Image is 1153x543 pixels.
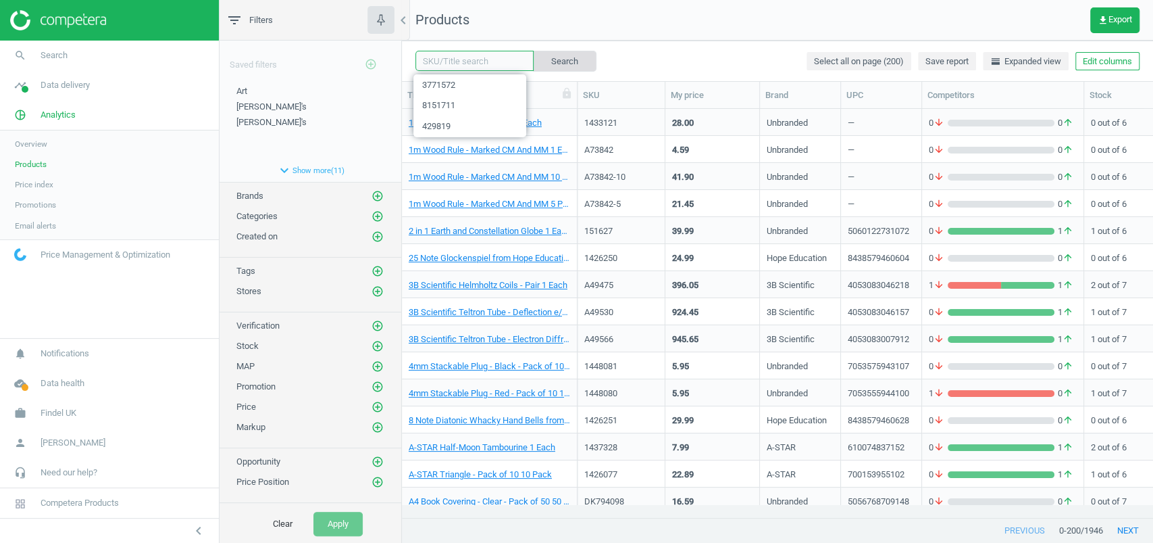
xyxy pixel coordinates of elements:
div: 151627 [584,225,658,237]
button: Select all on page (200) [806,52,911,71]
i: arrow_upward [1062,171,1073,183]
div: 7.99 [672,442,689,454]
span: 1 [1054,306,1077,318]
div: 924.45 [672,306,698,318]
span: Expanded view [990,55,1061,68]
i: arrow_upward [1062,469,1073,481]
span: Export [1098,15,1132,26]
i: arrow_downward [933,171,944,183]
span: 0 [929,198,948,210]
div: Hope Education [767,415,827,431]
div: 610074837152 [848,442,904,458]
span: 0 [929,496,948,508]
div: 4053083046157 [848,306,909,323]
i: add_circle_outline [371,210,384,222]
div: — [848,191,915,215]
div: SKU [583,89,659,101]
i: arrow_upward [1062,198,1073,210]
i: arrow_upward [1062,387,1073,400]
span: Opportunity [236,456,280,467]
span: 0 [929,442,948,454]
button: add_circle_outline [371,380,384,394]
div: 5056768709148 [848,496,909,513]
span: 0 [929,171,948,183]
div: 41.90 [672,171,694,183]
div: 4.59 [672,144,689,156]
i: filter_list [226,12,242,28]
div: 16.59 [672,496,694,508]
span: 3771572 [413,74,526,95]
span: Verification [236,321,280,331]
a: 4mm Stackable Plug - Red - Pack of 10 10 Pack [409,387,570,400]
i: headset_mic [7,460,33,486]
span: 0 [929,144,948,156]
div: 3B Scientific [767,333,815,350]
i: add_circle_outline [371,320,384,332]
span: 0 [929,333,948,346]
div: 7053555944100 [848,387,909,404]
div: 28.00 [672,117,694,129]
div: Unbranded [767,360,808,377]
i: cloud_done [7,371,33,396]
span: MAP [236,361,255,371]
span: Brands [236,191,263,201]
div: 22.89 [672,469,694,481]
div: 945.65 [672,333,698,346]
i: arrow_downward [933,117,944,129]
a: 1m Wood Rule - Marked CM And MM 5 Pack [409,198,570,210]
span: Products [15,159,47,170]
i: add_circle_outline [371,401,384,413]
button: add_circle_outline [357,51,384,78]
i: chevron_left [190,523,207,539]
span: 8151711 [413,95,526,116]
span: 0 [1054,387,1077,400]
div: Unbranded [767,117,808,134]
i: arrow_upward [1062,144,1073,156]
span: 0 [929,117,948,129]
input: SKU/Title search [415,51,534,71]
i: add_circle_outline [371,421,384,433]
span: Data delivery [41,79,90,91]
i: work [7,400,33,426]
span: 0 [1054,496,1077,508]
a: A4 Book Covering - Clear - Pack of 50 50 Pack [409,496,570,508]
button: add_circle_outline [371,400,384,414]
i: add_circle_outline [371,476,384,488]
div: A-STAR [767,469,796,486]
div: 24.99 [672,252,694,264]
span: Products [415,11,469,28]
span: Stock [236,341,259,351]
i: arrow_downward [933,252,944,264]
div: Title [407,89,571,101]
a: 2 in 1 Earth and Constellation Globe 1 Each [409,225,570,237]
span: Overview [15,139,47,149]
span: Save report [925,55,969,68]
span: Price Position [236,477,289,487]
i: add_circle_outline [371,340,384,352]
div: A-STAR [767,442,796,458]
i: arrow_downward [933,279,944,291]
a: 3B Scientific Teltron Tube - Electron Diffraction 1 Each [409,333,570,346]
span: [PERSON_NAME]'s [236,117,307,127]
i: add_circle_outline [371,285,384,298]
i: arrow_upward [1062,415,1073,427]
span: 0 [1054,360,1077,373]
div: Unbranded [767,144,808,161]
div: 1426077 [584,469,658,481]
div: A49475 [584,279,658,291]
span: [PERSON_NAME] [41,437,105,449]
a: A-STAR Triangle - Pack of 10 10 Pack [409,469,552,481]
button: expand_moreShow more(11) [220,159,401,182]
span: Created on [236,231,278,241]
span: 0 - 200 [1059,525,1081,537]
i: arrow_downward [933,306,944,318]
div: 1426251 [584,415,658,427]
span: 0 [929,306,948,318]
i: arrow_downward [933,387,944,400]
span: 1 [929,279,948,291]
div: 21.45 [672,198,694,210]
div: Competitors [927,89,1078,101]
a: 25 Note Glockenspiel from Hope Education 1 Each [409,252,570,264]
div: 5.95 [672,387,689,400]
button: add_circle_outline [371,360,384,373]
